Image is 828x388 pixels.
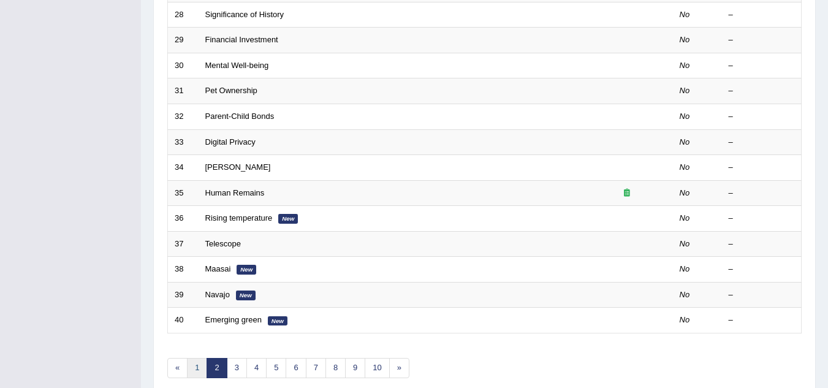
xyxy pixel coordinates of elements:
[205,188,265,197] a: Human Remains
[237,265,256,275] em: New
[345,358,365,378] a: 9
[729,238,795,250] div: –
[168,206,199,232] td: 36
[205,264,231,273] a: Maasai
[680,35,690,44] em: No
[246,358,267,378] a: 4
[168,53,199,78] td: 30
[680,290,690,299] em: No
[168,2,199,28] td: 28
[205,315,262,324] a: Emerging green
[168,257,199,283] td: 38
[729,85,795,97] div: –
[286,358,306,378] a: 6
[205,137,256,146] a: Digital Privacy
[325,358,346,378] a: 8
[680,137,690,146] em: No
[205,239,241,248] a: Telescope
[205,86,257,95] a: Pet Ownership
[680,10,690,19] em: No
[729,264,795,275] div: –
[729,34,795,46] div: –
[729,213,795,224] div: –
[680,213,690,223] em: No
[729,9,795,21] div: –
[278,214,298,224] em: New
[205,112,275,121] a: Parent-Child Bonds
[680,112,690,121] em: No
[365,358,389,378] a: 10
[729,188,795,199] div: –
[236,291,256,300] em: New
[389,358,409,378] a: »
[187,358,207,378] a: 1
[205,35,278,44] a: Financial Investment
[729,60,795,72] div: –
[205,213,273,223] a: Rising temperature
[168,308,199,333] td: 40
[729,111,795,123] div: –
[205,61,269,70] a: Mental Well-being
[729,162,795,173] div: –
[168,28,199,53] td: 29
[168,104,199,129] td: 32
[168,155,199,181] td: 34
[680,264,690,273] em: No
[268,316,287,326] em: New
[680,86,690,95] em: No
[207,358,227,378] a: 2
[266,358,286,378] a: 5
[168,180,199,206] td: 35
[205,10,284,19] a: Significance of History
[680,239,690,248] em: No
[168,231,199,257] td: 37
[205,290,230,299] a: Navajo
[205,162,271,172] a: [PERSON_NAME]
[680,162,690,172] em: No
[167,358,188,378] a: «
[729,314,795,326] div: –
[588,188,666,199] div: Exam occurring question
[729,137,795,148] div: –
[168,129,199,155] td: 33
[168,282,199,308] td: 39
[168,78,199,104] td: 31
[729,289,795,301] div: –
[306,358,326,378] a: 7
[680,61,690,70] em: No
[680,188,690,197] em: No
[227,358,247,378] a: 3
[680,315,690,324] em: No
